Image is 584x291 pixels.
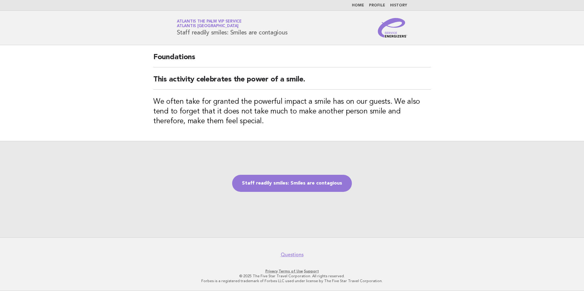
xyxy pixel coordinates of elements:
[105,274,479,278] p: © 2025 The Five Star Travel Corporation. All rights reserved.
[105,278,479,283] p: Forbes is a registered trademark of Forbes LLC used under license by The Five Star Travel Corpora...
[177,20,242,28] a: Atlantis The Palm VIP ServiceAtlantis [GEOGRAPHIC_DATA]
[369,4,385,7] a: Profile
[265,269,278,273] a: Privacy
[105,269,479,274] p: · ·
[378,18,407,38] img: Service Energizers
[153,75,431,90] h2: This activity celebrates the power of a smile.
[153,52,431,67] h2: Foundations
[390,4,407,7] a: History
[304,269,319,273] a: Support
[177,20,287,36] h1: Staff readily smiles: Smiles are contagious
[279,269,303,273] a: Terms of Use
[153,97,431,126] h3: We often take for granted the powerful impact a smile has on our guests. We also tend to forget t...
[177,24,239,28] span: Atlantis [GEOGRAPHIC_DATA]
[352,4,364,7] a: Home
[281,252,304,258] a: Questions
[232,175,352,192] a: Staff readily smiles: Smiles are contagious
